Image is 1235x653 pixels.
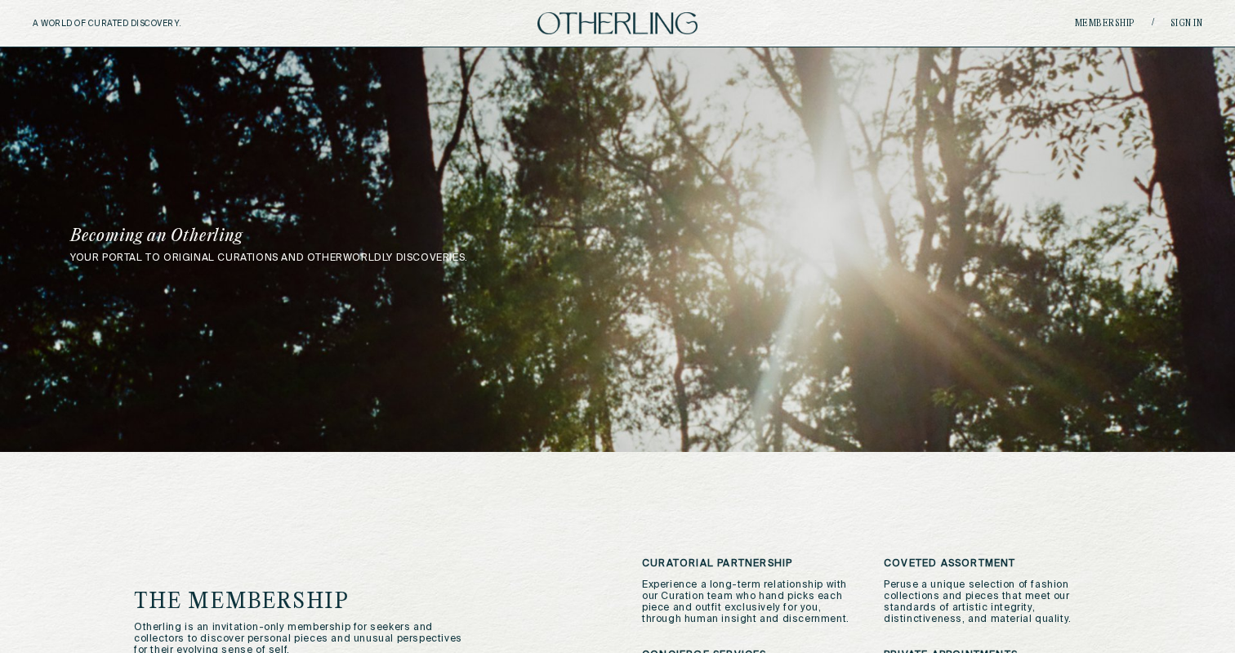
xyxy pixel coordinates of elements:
[884,579,1101,625] p: Peruse a unique selection of fashion collections and pieces that meet our standards of artistic i...
[70,253,1165,264] p: your portal to original curations and otherworldly discoveries.
[33,19,252,29] h5: A WORLD OF CURATED DISCOVERY.
[1075,19,1135,29] a: Membership
[1152,17,1154,29] span: /
[884,558,1101,570] h3: Coveted Assortment
[1170,19,1203,29] a: Sign in
[642,579,859,625] p: Experience a long-term relationship with our Curation team who hand picks each piece and outfit e...
[537,12,698,34] img: logo
[642,558,859,570] h3: Curatorial Partnership
[134,591,540,614] h1: the membership
[70,228,727,244] h1: Becoming an Otherling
